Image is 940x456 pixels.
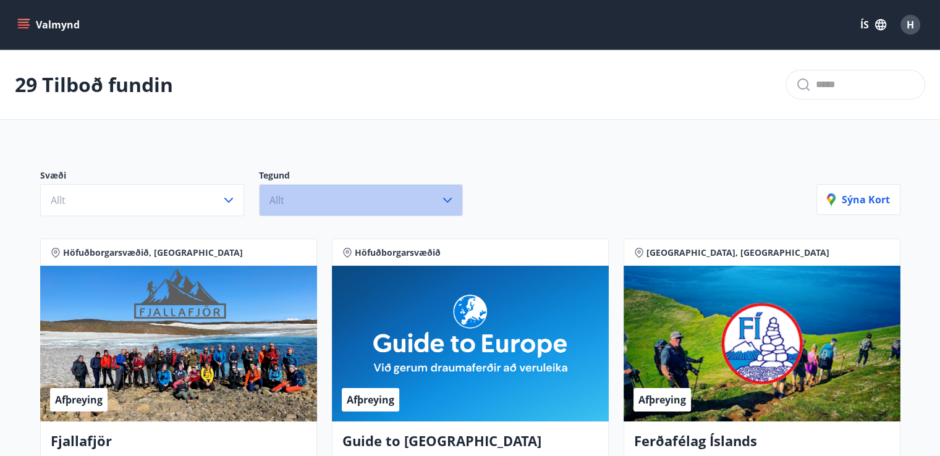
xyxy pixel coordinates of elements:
button: menu [15,14,85,36]
span: Afþreying [55,393,103,407]
p: Sýna kort [827,193,890,206]
span: Afþreying [347,393,394,407]
span: H [907,18,914,32]
span: Allt [269,193,284,207]
span: Höfuðborgarsvæðið [355,247,441,259]
button: Allt [259,184,463,216]
button: Allt [40,184,244,216]
button: ÍS [853,14,893,36]
button: H [896,10,925,40]
span: Afþreying [638,393,686,407]
p: 29 Tilboð fundin [15,71,173,98]
p: Tegund [259,169,478,184]
span: Allt [51,193,66,207]
p: Svæði [40,169,259,184]
span: [GEOGRAPHIC_DATA], [GEOGRAPHIC_DATA] [646,247,829,259]
button: Sýna kort [816,184,900,215]
span: Höfuðborgarsvæðið, [GEOGRAPHIC_DATA] [63,247,243,259]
